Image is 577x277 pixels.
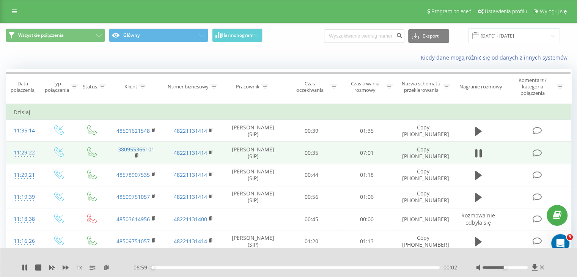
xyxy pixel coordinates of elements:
[14,234,34,249] div: 11:16:26
[174,193,207,200] a: 48221131414
[174,149,207,156] a: 48221131414
[461,212,495,226] span: Rozmowa nie odbyła się
[168,83,209,90] div: Numer biznesowy
[394,120,451,142] td: Copy [PHONE_NUMBER]
[339,142,394,164] td: 07:01
[174,127,207,134] a: 48221131414
[284,208,339,230] td: 00:45
[116,127,150,134] a: 48501621548
[116,193,150,200] a: 48509751057
[222,164,284,186] td: [PERSON_NAME] (SIP)
[14,212,34,227] div: 11:18:38
[14,190,34,205] div: 11:19:39
[222,230,284,252] td: [PERSON_NAME] (SIP)
[132,264,151,271] span: - 06:59
[394,186,451,208] td: Copy [PHONE_NUMBER]
[212,28,263,42] button: Harmonogram
[339,120,394,142] td: 01:35
[6,105,571,120] td: Dzisiaj
[485,8,527,14] span: Ustawienia profilu
[420,54,571,61] a: Kiedy dane mogą różnić się od danych z innych systemów
[174,171,207,178] a: 48221131414
[284,230,339,252] td: 01:20
[45,80,69,93] div: Typ połączenia
[174,238,207,245] a: 48221131414
[222,142,284,164] td: [PERSON_NAME] (SIP)
[14,123,34,138] div: 11:35:14
[443,264,457,271] span: 00:02
[394,208,451,230] td: [PHONE_NUMBER]
[222,186,284,208] td: [PERSON_NAME] (SIP)
[408,29,449,43] button: Eksport
[339,230,394,252] td: 01:13
[540,8,567,14] span: Wyloguj się
[6,28,105,42] button: Wszystkie połączenia
[116,238,150,245] a: 48509751057
[118,146,154,153] a: 380955366101
[394,230,451,252] td: Copy [PHONE_NUMBER]
[76,264,82,271] span: 1 x
[284,164,339,186] td: 00:44
[339,208,394,230] td: 00:00
[459,83,502,90] div: Nagranie rozmowy
[346,80,384,93] div: Czas trwania rozmowy
[174,216,207,223] a: 48221131400
[339,186,394,208] td: 01:06
[109,28,208,42] button: Główny
[222,120,284,142] td: [PERSON_NAME] (SIP)
[503,266,506,269] div: Accessibility label
[83,83,97,90] div: Status
[284,120,339,142] td: 00:39
[339,164,394,186] td: 01:18
[124,83,137,90] div: Klient
[394,164,451,186] td: Copy [PHONE_NUMBER]
[284,142,339,164] td: 00:35
[222,33,253,38] span: Harmonogram
[14,145,34,160] div: 11:29:22
[151,266,154,269] div: Accessibility label
[401,80,441,93] div: Nazwa schematu przekierowania
[291,80,329,93] div: Czas oczekiwania
[431,8,472,14] span: Program poleceń
[551,234,569,252] iframe: Intercom live chat
[284,186,339,208] td: 00:56
[567,234,573,240] span: 3
[6,80,39,93] div: Data połączenia
[116,216,150,223] a: 48503614956
[18,32,64,38] span: Wszystkie połączenia
[14,168,34,183] div: 11:29:21
[510,77,555,96] div: Komentarz / kategoria połączenia
[394,142,451,164] td: Copy [PHONE_NUMBER]
[324,29,404,43] input: Wyszukiwanie według numeru
[236,83,259,90] div: Pracownik
[116,171,150,178] a: 48578907535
